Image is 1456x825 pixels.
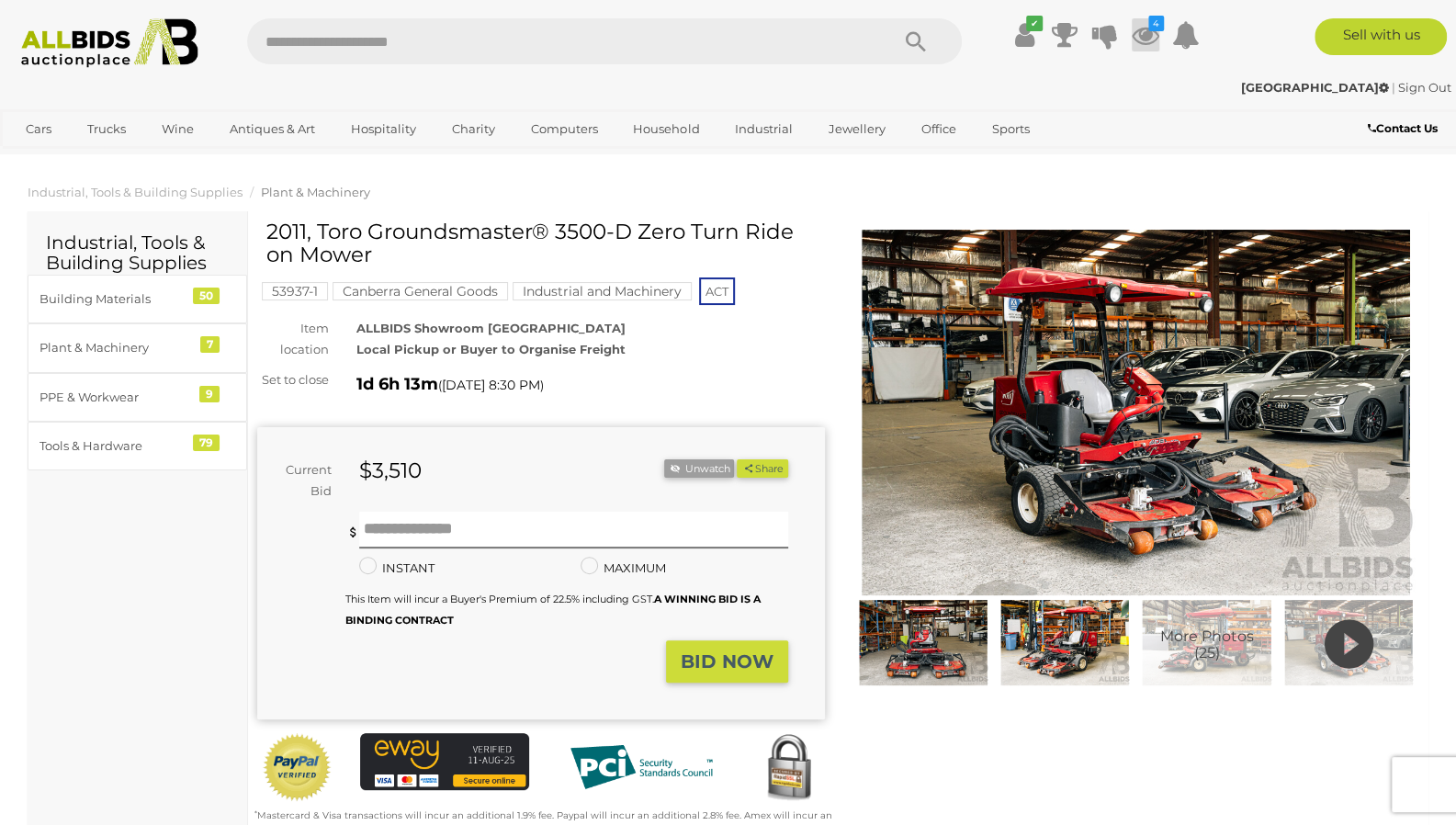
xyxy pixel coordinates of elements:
[999,600,1131,685] img: 2011, Toro Groundsmaster® 3500-D Zero Turn Ride on Mower
[1241,80,1389,95] strong: [GEOGRAPHIC_DATA]
[193,288,220,304] div: 50
[1140,600,1272,685] img: 2011, Toro Groundsmaster® 3500-D Zero Turn Ride on Mower
[150,114,206,144] a: Wine
[257,459,345,503] div: Current Bid
[360,733,529,789] img: eWAY Payment Gateway
[356,342,626,356] strong: Local Pickup or Buyer to Organise Freight
[356,374,438,394] strong: 1d 6h 13m
[980,114,1042,144] a: Sports
[345,593,761,627] small: This Item will incur a Buyer's Premium of 22.5% including GST.
[200,336,220,353] div: 7
[1010,18,1038,51] a: ✔
[11,18,209,68] img: Allbids.com.au
[28,373,247,422] a: PPE & Workwear 9
[28,323,247,372] a: Plant & Machinery 7
[438,378,544,392] span: ( )
[359,558,435,579] label: INSTANT
[1282,600,1415,685] img: 53937-1a.jpg
[1132,18,1159,51] a: 4
[1368,121,1438,135] b: Contact Us
[40,387,191,408] div: PPE & Workwear
[723,114,805,144] a: Industrial
[261,185,370,199] a: Plant & Machinery
[1148,16,1164,31] i: 4
[339,114,428,144] a: Hospitality
[909,114,968,144] a: Office
[28,185,243,199] a: Industrial, Tools & Building Supplies
[40,337,191,358] div: Plant & Machinery
[262,282,328,300] mark: 53937-1
[1392,80,1395,95] span: |
[356,321,626,335] strong: ALLBIDS Showroom [GEOGRAPHIC_DATA]
[243,369,343,390] div: Set to close
[218,114,327,144] a: Antiques & Art
[14,145,168,175] a: [GEOGRAPHIC_DATA]
[699,277,735,305] span: ACT
[681,650,773,672] strong: BID NOW
[359,458,422,483] strong: $3,510
[518,114,609,144] a: Computers
[1315,18,1446,55] a: Sell with us
[664,459,734,479] button: Unwatch
[852,230,1420,595] img: 2011, Toro Groundsmaster® 3500-D Zero Turn Ride on Mower
[666,640,788,684] button: BID NOW
[581,558,666,579] label: MAXIMUM
[513,284,692,299] a: Industrial and Machinery
[14,114,63,144] a: Cars
[557,733,726,801] img: PCI DSS compliant
[243,318,343,361] div: Item location
[333,282,508,300] mark: Canberra General Goods
[28,422,247,470] a: Tools & Hardware 79
[442,377,540,393] span: [DATE] 8:30 PM
[1026,16,1043,31] i: ✔
[333,284,508,299] a: Canberra General Goods
[262,733,333,802] img: Official PayPal Seal
[1398,80,1451,95] a: Sign Out
[664,459,734,479] li: Unwatch this item
[46,232,229,273] h2: Industrial, Tools & Building Supplies
[28,275,247,323] a: Building Materials 50
[1140,600,1272,685] a: More Photos(25)
[40,435,191,457] div: Tools & Hardware
[1241,80,1392,95] a: [GEOGRAPHIC_DATA]
[266,220,820,267] h1: 2011, Toro Groundsmaster® 3500-D Zero Turn Ride on Mower
[737,459,787,479] button: Share
[621,114,711,144] a: Household
[193,435,220,451] div: 79
[753,733,824,804] img: Secured by Rapid SSL
[817,114,897,144] a: Jewellery
[870,18,962,64] button: Search
[199,386,220,402] div: 9
[1368,119,1442,139] a: Contact Us
[857,600,989,685] img: 2011, Toro Groundsmaster® 3500-D Zero Turn Ride on Mower
[1159,628,1253,661] span: More Photos (25)
[262,284,328,299] a: 53937-1
[40,288,191,310] div: Building Materials
[513,282,692,300] mark: Industrial and Machinery
[75,114,138,144] a: Trucks
[440,114,507,144] a: Charity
